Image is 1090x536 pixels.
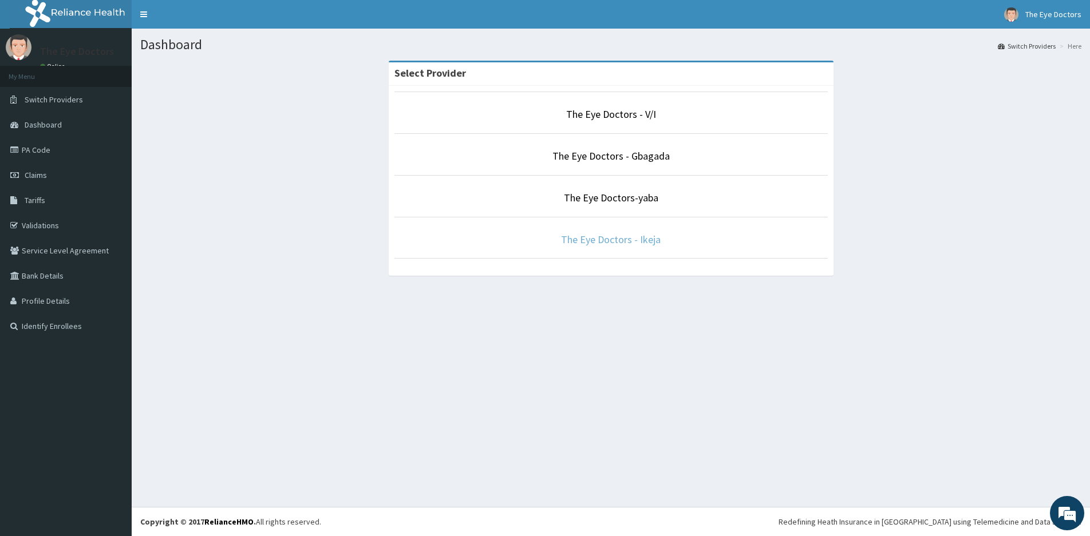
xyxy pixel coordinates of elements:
[25,94,83,105] span: Switch Providers
[140,37,1081,52] h1: Dashboard
[552,149,670,162] a: The Eye Doctors - Gbagada
[564,191,658,204] a: The Eye Doctors-yaba
[1025,9,1081,19] span: The Eye Doctors
[566,108,656,121] a: The Eye Doctors - V/I
[998,41,1056,51] a: Switch Providers
[561,233,661,246] a: The Eye Doctors - Ikeja
[132,507,1090,536] footer: All rights reserved.
[140,517,256,527] strong: Copyright © 2017 .
[40,46,114,57] p: The Eye Doctors
[394,66,466,80] strong: Select Provider
[6,34,31,60] img: User Image
[25,170,47,180] span: Claims
[25,195,45,205] span: Tariffs
[40,62,68,70] a: Online
[779,516,1081,527] div: Redefining Heath Insurance in [GEOGRAPHIC_DATA] using Telemedicine and Data Science!
[1004,7,1018,22] img: User Image
[1057,41,1081,51] li: Here
[25,120,62,130] span: Dashboard
[204,517,254,527] a: RelianceHMO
